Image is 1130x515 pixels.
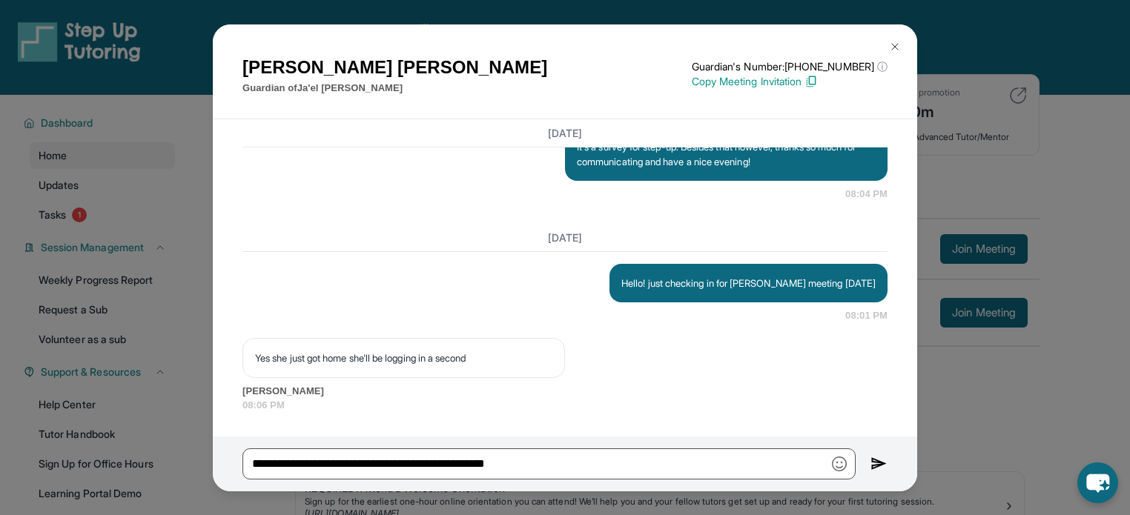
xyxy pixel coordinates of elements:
span: 08:06 PM [242,398,888,413]
p: Yes she just got home she'll be logging in a second [255,350,552,365]
span: [PERSON_NAME] [242,384,888,399]
span: 08:01 PM [845,308,888,323]
p: It's a survey for step-up. Besides that however, thanks so much for communicating and have a nice... [577,139,876,169]
p: Copy Meeting Invitation [692,74,888,89]
img: Emoji [832,456,847,471]
span: 08:04 PM [845,187,888,202]
p: Guardian of Ja'el [PERSON_NAME] [242,81,547,96]
img: Copy Icon [804,75,818,88]
img: Send icon [870,455,888,473]
h3: [DATE] [242,125,888,140]
h3: [DATE] [242,230,888,245]
button: chat-button [1077,462,1118,503]
p: Guardian's Number: [PHONE_NUMBER] [692,59,888,74]
img: Close Icon [889,41,901,53]
h1: [PERSON_NAME] [PERSON_NAME] [242,54,547,81]
p: Hello! just checking in for [PERSON_NAME] meeting [DATE] [621,276,876,290]
span: ⓘ [877,59,888,74]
